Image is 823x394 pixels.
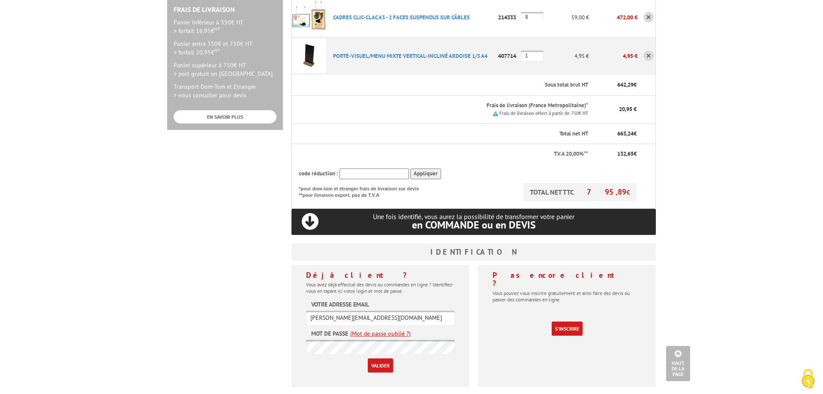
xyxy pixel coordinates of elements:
p: Vous avez déjà effectué des devis ou commandes en ligne ? Identifiez-vous en tapant ici votre log... [306,281,455,294]
a: PORTE-VISUEL/MENU MIXTE VERTICAL-INCLINé ARDOISE 1/3 A4 [333,52,487,60]
h4: Déjà client ? [306,271,455,280]
p: T.V.A 20,00%** [299,150,588,158]
p: Une fois identifié, vous aurez la possibilité de transformer votre panier [291,213,656,230]
a: CADRES CLIC-CLAC A3 - 2 FACES SUSPENDUS SUR CâBLES [333,14,470,21]
span: 663,24 [617,130,634,137]
span: 132,65 [617,150,634,157]
p: Frais de livraison (France Metropolitaine)* [333,102,588,110]
label: Mot de passe [311,329,348,338]
h3: Identification [291,244,656,261]
p: *pour dom-tom et étranger frais de livraison sur devis **pour livraison export, pas de T.V.A [299,183,427,199]
span: > nous consulter pour devis [174,91,246,99]
a: EN SAVOIR PLUS [174,110,276,123]
p: Panier inférieur à 350€ HT [174,18,276,35]
p: Panier supérieur à 750€ HT [174,61,276,78]
p: 407714 [496,48,521,63]
img: picto.png [493,111,498,116]
p: TOTAL NET TTC € [523,183,637,201]
a: S'inscrire [552,322,583,336]
span: code réduction : [299,170,338,177]
h2: Frais de Livraison [174,6,276,14]
span: 20,95 € [619,105,637,113]
small: Frais de livraison offert à partir de 750€ HT [499,110,588,116]
span: 795,89 [587,187,626,197]
p: 4,95 € [589,48,637,63]
span: > port gratuit en [GEOGRAPHIC_DATA] [174,70,273,78]
a: Haut de la page [666,346,690,381]
img: PORTE-VISUEL/MENU MIXTE VERTICAL-INCLINé ARDOISE 1/3 A4 [292,39,326,73]
input: Valider [368,358,393,373]
p: € [596,130,637,138]
sup: HT [214,26,220,32]
span: 642,29 [617,81,634,88]
span: > forfait 20.95€ [174,48,220,56]
p: € [596,150,637,158]
span: en COMMANDE ou en DEVIS [412,218,536,232]
p: Total net HT [299,130,588,138]
span: > forfait 16.95€ [174,27,220,35]
img: Cookies (fenêtre modale) [797,368,819,390]
p: Vous pouvez vous inscrire gratuitement et ainsi faire des devis ou passer des commandes en ligne. [493,290,641,303]
p: Transport Dom-Tom et Etranger [174,82,276,99]
label: Votre adresse email [311,300,369,309]
input: Appliquer [410,168,441,179]
p: € [596,81,637,89]
p: 472,00 € [589,10,637,25]
p: Panier entre 350€ et 750€ HT [174,39,276,57]
sup: HT [214,47,220,53]
p: 59,00 € [544,10,589,25]
p: 4,95 € [544,48,589,63]
a: (Mot de passe oublié ?) [350,329,411,338]
button: Cookies (fenêtre modale) [793,365,823,394]
h4: Pas encore client ? [493,271,641,288]
p: 214333 [496,10,521,25]
th: Sous total brut HT [326,75,589,95]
